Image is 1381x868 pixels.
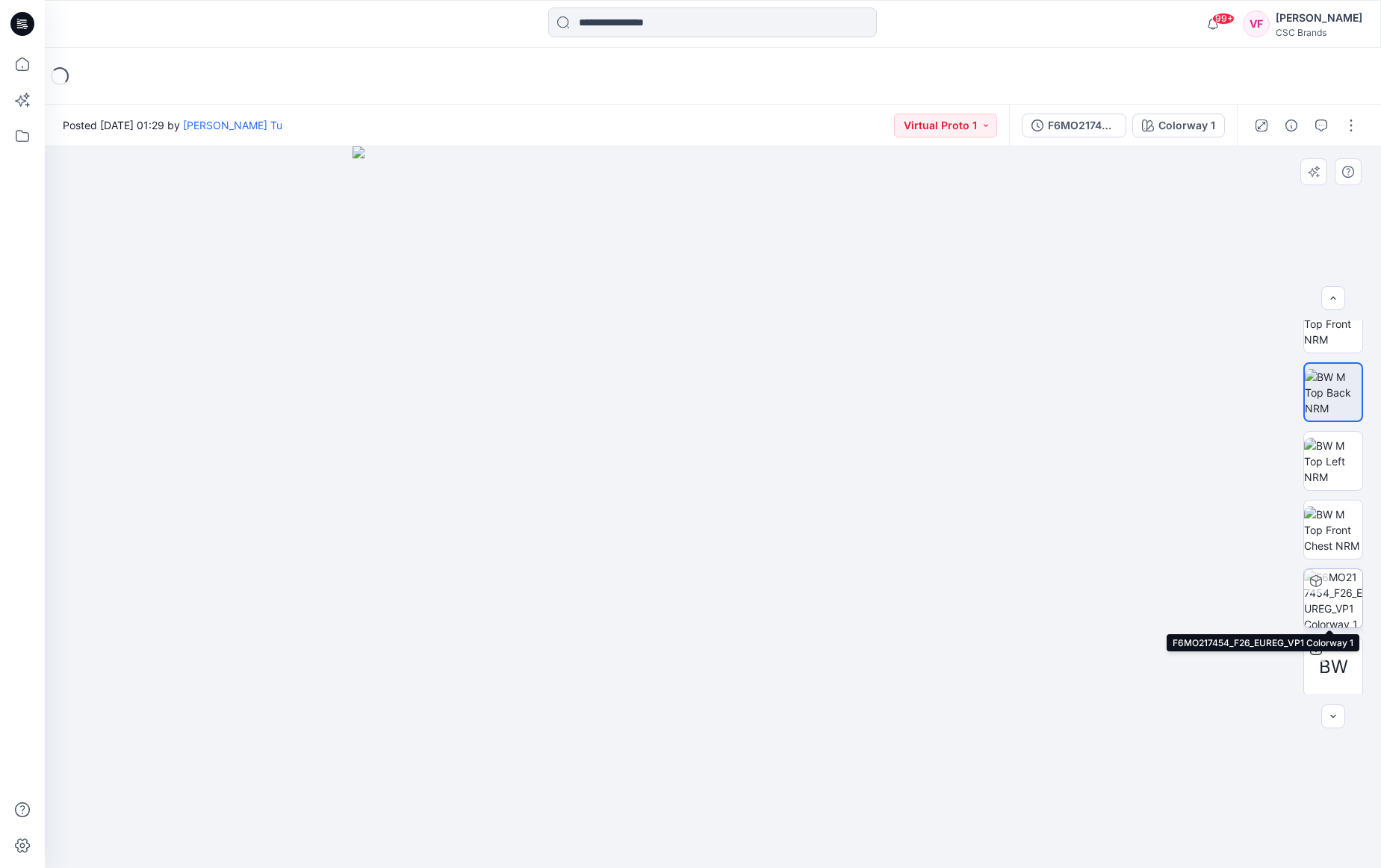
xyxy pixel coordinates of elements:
[1132,114,1225,137] button: Colorway 1
[1319,654,1348,681] span: BW
[1276,27,1362,38] div: CSC Brands
[1243,10,1270,37] div: VF
[1304,569,1362,627] img: F6MO217454_F26_EUREG_VP1 Colorway 1
[1305,369,1362,416] img: BW M Top Back NRM
[1279,114,1303,137] button: Details
[1276,9,1362,27] div: [PERSON_NAME]
[1304,506,1362,554] img: BW M Top Front Chest NRM
[183,119,282,131] a: [PERSON_NAME] Tu
[63,117,282,133] span: Posted [DATE] 01:29 by
[1212,13,1235,25] span: 99+
[353,146,1074,868] img: eyJhbGciOiJIUzI1NiIsImtpZCI6IjAiLCJzbHQiOiJzZXMiLCJ0eXAiOiJKV1QifQ.eyJkYXRhIjp7InR5cGUiOiJzdG9yYW...
[1304,300,1362,347] img: BW M Top Front NRM
[1158,117,1215,134] div: Colorway 1
[1048,117,1117,134] div: F6MO217454_F26_EUREG_VP1
[1304,438,1362,485] img: BW M Top Left NRM
[1022,114,1126,137] button: F6MO217454_F26_EUREG_VP1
